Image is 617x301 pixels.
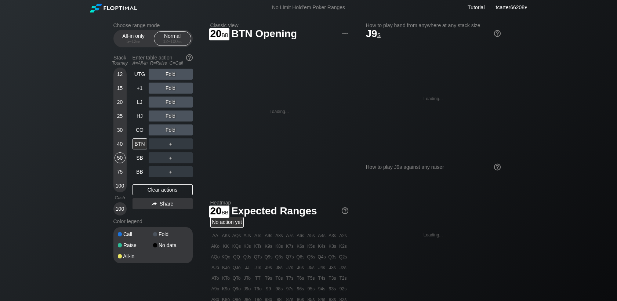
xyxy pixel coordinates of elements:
div: TT [253,273,263,283]
div: ＋ [149,166,193,177]
div: 75 [115,166,126,177]
div: QJs [242,252,253,262]
div: K7s [285,241,295,251]
div: T2s [338,273,348,283]
div: K5s [306,241,316,251]
div: Q9o [232,284,242,294]
img: Floptimal logo [90,4,137,12]
div: 15 [115,83,126,94]
h2: How to play hand from anywhere at any stack size [366,22,501,28]
span: J9 [366,28,381,39]
div: T8s [274,273,284,283]
div: AQo [210,252,221,262]
div: Fold [149,69,193,80]
div: T9s [264,273,274,283]
div: Q4s [317,252,327,262]
div: Q7s [285,252,295,262]
div: Fold [149,110,193,122]
div: 40 [115,138,126,149]
div: A=All-in R=Raise C=Call [133,61,193,66]
div: HJ [133,110,147,122]
div: K3s [327,241,338,251]
div: Q5s [306,252,316,262]
div: ATs [253,231,263,241]
div: 92s [338,284,348,294]
div: A9s [264,231,274,241]
span: tcarter66208 [496,4,525,10]
div: Fold [149,97,193,108]
div: T9o [253,284,263,294]
div: 25 [115,110,126,122]
div: CO [133,124,147,135]
div: 50 [115,152,126,163]
div: 100 [115,203,126,214]
div: JTo [242,273,253,283]
div: A3s [327,231,338,241]
div: KQo [221,252,231,262]
div: J9s [264,262,274,273]
div: Tourney [110,61,130,66]
span: bb [137,39,141,44]
span: 20 [209,28,230,40]
span: BTN Opening [230,28,298,40]
span: bb [222,30,229,39]
div: J7s [285,262,295,273]
div: ATo [210,273,221,283]
div: No action yet [210,217,244,228]
div: No data [153,243,188,248]
div: All-in only [117,32,150,46]
div: 98s [274,284,284,294]
div: KQs [232,241,242,251]
div: KJo [221,262,231,273]
div: AJo [210,262,221,273]
span: bb [178,39,182,44]
span: 20 [209,206,230,218]
div: Share [133,198,193,209]
div: AA [210,231,221,241]
h2: Choose range mode [113,22,193,28]
div: J8s [274,262,284,273]
div: 100 [115,180,126,191]
div: T3s [327,273,338,283]
div: K9o [221,284,231,294]
div: Raise [118,243,153,248]
div: T4s [317,273,327,283]
div: 12 [115,69,126,80]
div: Q9s [264,252,274,262]
div: BTN [133,138,147,149]
div: 99 [264,284,274,294]
div: 93s [327,284,338,294]
div: 95s [306,284,316,294]
h2: Heatmap [210,200,348,206]
div: Cash [110,195,130,200]
img: help.32db89a4.svg [493,29,501,37]
div: A9o [210,284,221,294]
div: 97s [285,284,295,294]
div: Loading... [269,109,289,114]
div: Q6s [295,252,306,262]
div: J3s [327,262,338,273]
div: KJs [242,241,253,251]
div: QTo [232,273,242,283]
div: Fold [149,124,193,135]
div: AKo [210,241,221,251]
div: A6s [295,231,306,241]
span: s [377,30,381,39]
div: QTs [253,252,263,262]
div: Color legend [113,215,193,227]
div: Q2s [338,252,348,262]
div: K9s [264,241,274,251]
div: Loading... [424,232,443,237]
div: KTs [253,241,263,251]
img: help.32db89a4.svg [185,54,193,62]
div: KK [221,241,231,251]
div: AKs [221,231,231,241]
div: No Limit Hold’em Poker Ranges [261,4,356,12]
div: AJs [242,231,253,241]
div: T7s [285,273,295,283]
div: Q8s [274,252,284,262]
div: T6s [295,273,306,283]
div: A5s [306,231,316,241]
div: JJ [242,262,253,273]
img: ellipsis.fd386fe8.svg [341,29,349,37]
